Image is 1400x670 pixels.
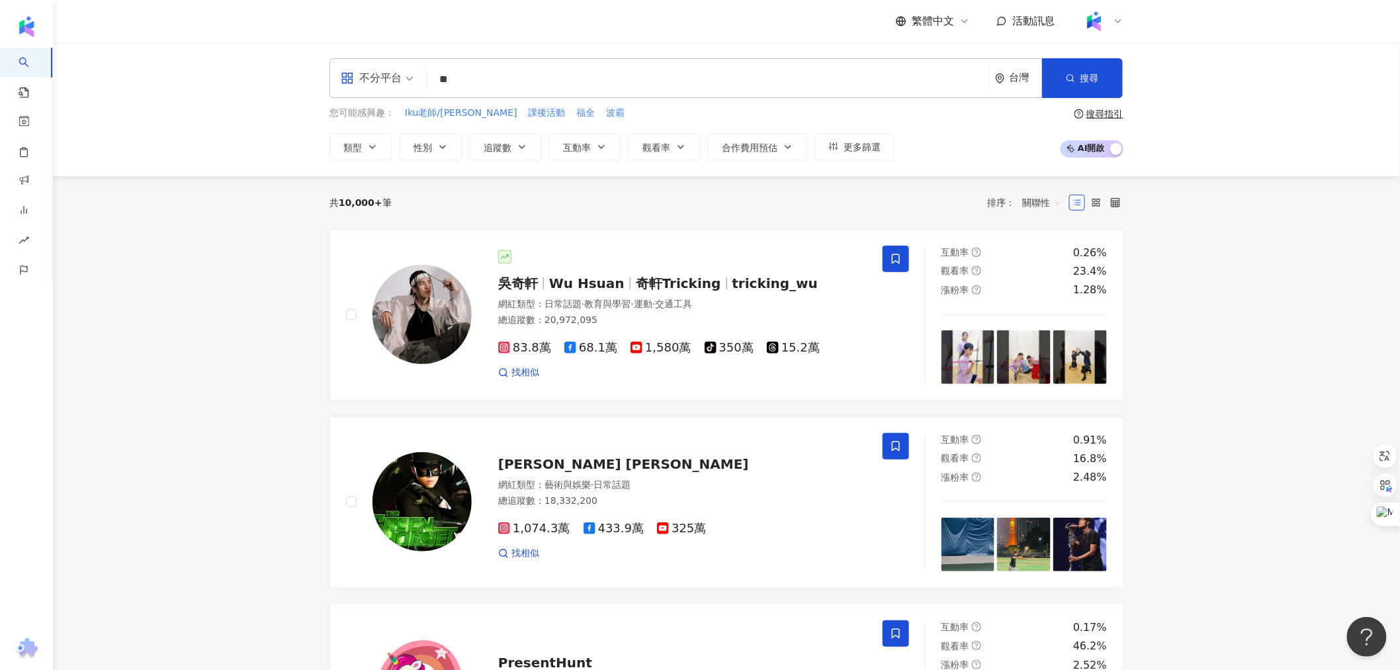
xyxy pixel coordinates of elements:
img: post-image [941,518,995,571]
span: question-circle [972,473,981,482]
div: 共 筆 [329,197,392,208]
span: 觀看率 [941,453,969,463]
span: question-circle [972,266,981,275]
span: 性別 [414,142,432,153]
span: 類型 [343,142,362,153]
span: 互動率 [941,247,969,258]
iframe: Help Scout Beacon - Open [1347,617,1387,657]
button: 福全 [576,106,596,120]
div: 16.8% [1073,452,1107,466]
span: 83.8萬 [498,341,551,355]
span: 漲粉率 [941,659,969,670]
span: 350萬 [705,341,754,355]
span: 搜尋 [1080,73,1099,83]
span: question-circle [972,622,981,632]
a: 找相似 [498,547,539,560]
div: 23.4% [1073,264,1107,279]
span: 1,580萬 [631,341,691,355]
span: 325萬 [657,522,706,536]
span: question-circle [972,660,981,669]
span: 找相似 [511,366,539,379]
span: 合作費用預估 [722,142,777,153]
span: question-circle [972,435,981,444]
span: · [652,299,655,309]
span: question-circle [972,285,981,295]
div: 搜尋指引 [1086,109,1123,119]
span: tricking_wu [732,275,818,291]
span: 15.2萬 [767,341,820,355]
span: · [591,479,593,490]
span: question-circle [972,641,981,650]
button: 波霸 [606,106,626,120]
span: question-circle [1074,109,1084,119]
a: search [19,48,45,99]
span: 吳奇軒 [498,275,538,291]
button: 合作費用預估 [708,134,807,160]
span: question-circle [972,454,981,463]
span: 觀看率 [642,142,670,153]
div: 總追蹤數 ： 20,972,095 [498,314,867,327]
button: 更多篩選 [815,134,895,160]
a: KOL Avatar[PERSON_NAME] [PERSON_NAME]網紅類型：藝術與娛樂·日常話題總追蹤數：18,332,2001,074.3萬433.9萬325萬找相似互動率questi... [329,416,1123,588]
div: 網紅類型 ： [498,298,867,311]
span: 關聯性 [1022,192,1062,213]
span: 日常話題 [593,479,631,490]
div: 不分平台 [341,68,402,89]
div: 排序： [987,192,1069,213]
img: post-image [997,518,1051,571]
span: 找相似 [511,547,539,560]
span: 藝術與娛樂 [545,479,591,490]
span: 互動率 [941,434,969,445]
span: 追蹤數 [484,142,511,153]
img: post-image [941,330,995,384]
span: 68.1萬 [564,341,617,355]
div: 總追蹤數 ： 18,332,200 [498,495,867,508]
img: KOL Avatar [372,265,472,364]
button: 觀看率 [629,134,700,160]
button: 類型 [329,134,392,160]
span: 433.9萬 [584,522,644,536]
img: post-image [997,330,1051,384]
div: 0.17% [1073,620,1107,635]
span: 運動 [634,299,652,309]
span: 互動率 [941,622,969,632]
span: 觀看率 [941,265,969,276]
span: 互動率 [563,142,591,153]
a: KOL Avatar吳奇軒Wu Hsuan奇軒Trickingtricking_wu網紅類型：日常話題·教育與學習·運動·交通工具總追蹤數：20,972,09583.8萬68.1萬1,580萬3... [329,229,1123,401]
span: 福全 [577,107,595,120]
button: 搜尋 [1042,58,1123,98]
span: 課後活動 [529,107,566,120]
span: 更多篩選 [844,142,881,152]
span: 繁體中文 [912,14,954,28]
button: 性別 [400,134,462,160]
span: · [582,299,584,309]
span: question-circle [972,248,981,257]
div: 46.2% [1073,639,1107,653]
div: 網紅類型 ： [498,479,867,492]
span: appstore [341,72,354,85]
a: 找相似 [498,366,539,379]
img: logo icon [16,16,37,37]
span: 交通工具 [655,299,692,309]
span: 日常話題 [545,299,582,309]
img: KOL Avatar [372,452,472,551]
span: 您可能感興趣： [329,107,394,120]
span: [PERSON_NAME] [PERSON_NAME] [498,456,749,472]
span: · [631,299,633,309]
span: 奇軒Tricking [636,275,721,291]
span: 1,074.3萬 [498,522,570,536]
button: 追蹤數 [470,134,541,160]
span: 教育與學習 [584,299,631,309]
img: chrome extension [14,638,40,659]
span: environment [995,73,1005,83]
button: Iku老師/[PERSON_NAME] [404,106,518,120]
span: 漲粉率 [941,285,969,295]
span: 漲粉率 [941,472,969,483]
div: 0.91% [1073,433,1107,448]
div: 2.48% [1073,470,1107,485]
img: Kolr%20app%20icon%20%281%29.png [1082,9,1107,34]
button: 課後活動 [528,106,566,120]
span: rise [19,227,29,257]
span: Wu Hsuan [549,275,625,291]
div: 1.28% [1073,283,1107,297]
